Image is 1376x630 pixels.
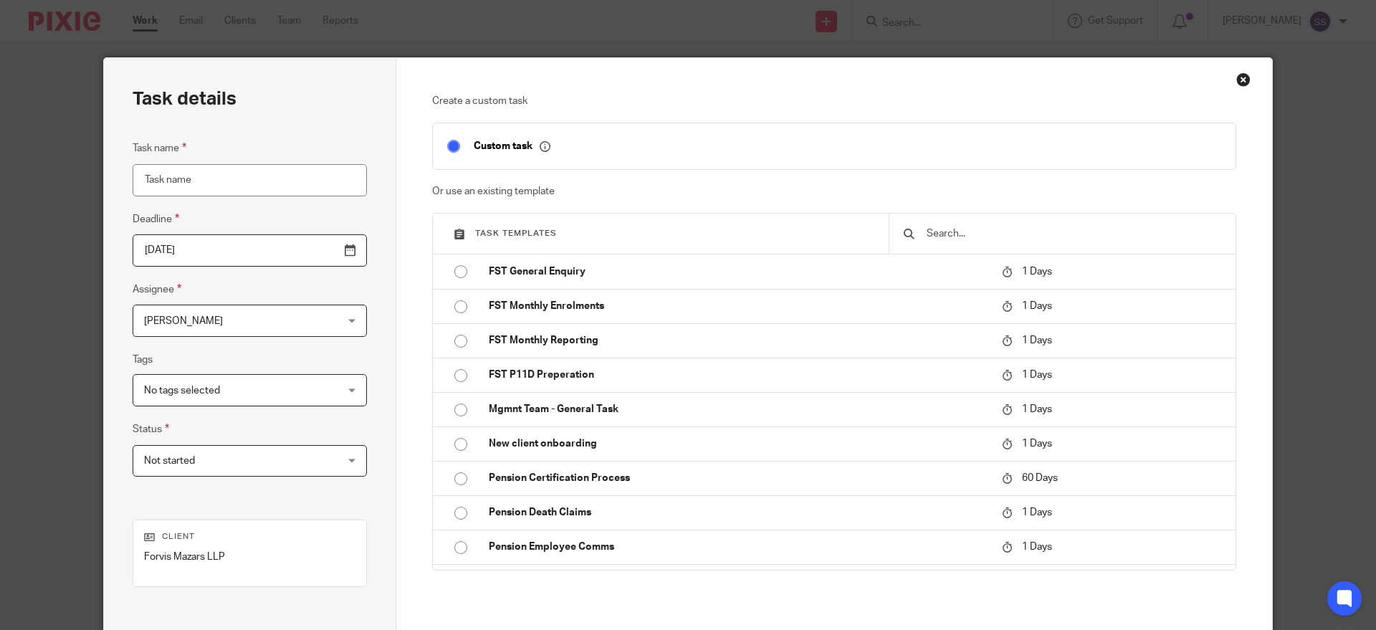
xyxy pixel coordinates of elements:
span: No tags selected [144,386,220,396]
span: 1 Days [1022,542,1052,552]
input: Search... [925,226,1221,242]
input: Pick a date [133,234,367,267]
input: Task name [133,164,367,196]
label: Assignee [133,281,181,297]
p: New client onboarding [489,436,988,451]
span: 1 Days [1022,335,1052,345]
p: Pension Certification Process [489,471,988,485]
label: Task name [133,140,186,156]
p: FST Monthly Reporting [489,333,988,348]
h2: Task details [133,87,236,111]
span: Not started [144,456,195,466]
p: Custom task [474,140,550,153]
label: Tags [133,353,153,367]
span: 1 Days [1022,507,1052,517]
span: [PERSON_NAME] [144,316,223,326]
span: 1 Days [1022,267,1052,277]
p: FST General Enquiry [489,264,988,279]
p: Mgmnt Team - General Task [489,402,988,416]
span: 60 Days [1022,473,1058,483]
span: 1 Days [1022,404,1052,414]
p: Forvis Mazars LLP [144,550,355,564]
p: Pension Employee Comms [489,540,988,554]
label: Deadline [133,211,179,227]
span: 1 Days [1022,439,1052,449]
p: Pension Death Claims [489,505,988,520]
span: 1 Days [1022,370,1052,380]
p: Or use an existing template [432,184,1237,199]
div: Close this dialog window [1236,72,1251,87]
span: Task templates [475,229,557,237]
p: FST P11D Preperation [489,368,988,382]
p: Create a custom task [432,94,1237,108]
label: Status [133,421,169,437]
p: FST Monthly Enrolments [489,299,988,313]
span: 1 Days [1022,301,1052,311]
p: Client [144,531,355,543]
